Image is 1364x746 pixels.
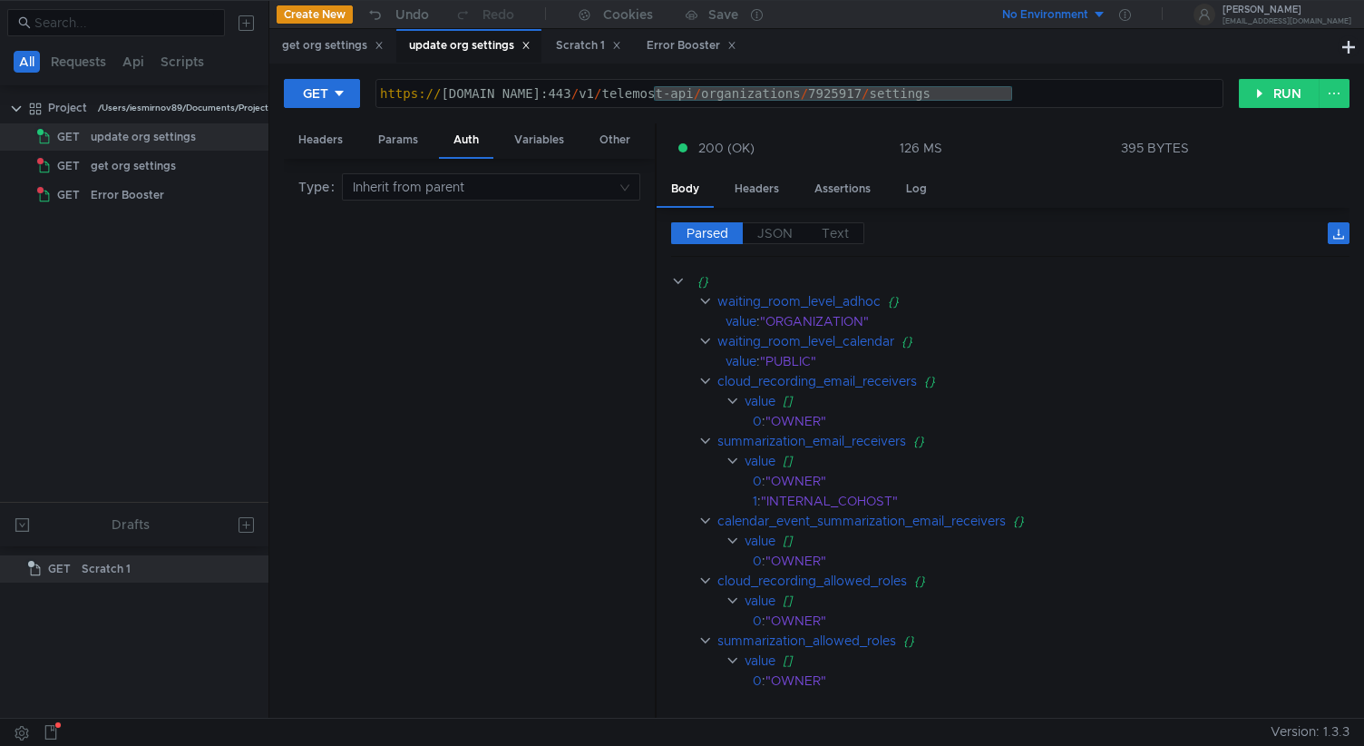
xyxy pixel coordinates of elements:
button: Requests [45,51,112,73]
div: Body [657,172,714,208]
div: update org settings [91,123,196,151]
div: 126 MS [900,140,942,156]
div: Project [48,94,87,122]
div: Drafts [112,514,150,535]
div: value [745,391,775,411]
div: : [753,551,1349,571]
span: Text [822,225,849,241]
div: : [726,351,1349,371]
span: GET [57,123,80,151]
div: 0 [753,471,762,491]
button: Scripts [155,51,209,73]
div: "OWNER" [765,611,1324,631]
div: {} [888,291,1330,311]
div: Error Booster [91,182,164,209]
div: [] [783,531,1326,551]
button: GET [284,79,360,108]
button: All [14,51,40,73]
div: Auth [439,123,493,159]
button: Undo [353,1,442,28]
div: "OWNER" [765,551,1324,571]
div: 0 [753,611,762,631]
div: /Users/iesmirnov89/Documents/Project [98,94,268,122]
div: No Environment [1002,6,1088,24]
div: Params [364,123,433,157]
div: cloud_recording_allowed_roles [717,571,907,591]
div: 0 [753,671,762,691]
div: "OWNER" [765,411,1324,431]
div: {} [913,431,1332,451]
div: "OWNER" [765,671,1324,691]
div: Scratch 1 [82,555,131,583]
div: waiting_room_level_adhoc [717,291,881,311]
div: 395 BYTES [1121,140,1189,156]
div: Save [708,8,738,21]
span: 200 (OK) [698,138,755,158]
button: RUN [1239,79,1320,108]
div: "ORGANIZATION" [760,311,1325,331]
button: Redo [442,1,527,28]
div: value [745,451,775,471]
div: Error Booster [647,36,736,55]
div: Redo [482,4,514,25]
span: GET [57,182,80,209]
span: GET [57,152,80,180]
div: {} [924,371,1332,391]
div: Variables [500,123,579,157]
div: 0 [753,411,762,431]
div: {} [1013,511,1336,531]
div: value [745,531,775,551]
div: [] [783,451,1326,471]
div: {} [901,331,1331,351]
div: Assertions [800,172,885,206]
div: Other [585,123,645,157]
div: summarization_allowed_roles [717,631,896,651]
input: Search... [34,13,214,33]
div: "INTERNAL_COHOST" [761,491,1324,511]
div: value [726,351,756,371]
div: {} [697,271,1324,291]
div: cloud_recording_email_receivers [717,371,917,391]
div: 1 [753,491,757,511]
div: Cookies [603,4,653,25]
div: Undo [395,4,429,25]
div: {} [903,631,1331,651]
div: "OWNER" [765,471,1324,491]
button: Api [117,51,150,73]
span: Parsed [687,225,728,241]
div: 0 [753,551,762,571]
div: : [753,491,1349,511]
div: "PUBLIC" [760,351,1325,371]
div: Log [891,172,941,206]
div: Scratch 1 [556,36,621,55]
div: waiting_room_level_calendar [717,331,894,351]
div: Headers [284,123,357,157]
div: [] [783,651,1326,671]
div: {} [914,571,1332,591]
span: JSON [757,225,793,241]
div: get org settings [91,152,176,180]
div: : [753,671,1349,691]
div: value [726,311,756,331]
button: Create New [277,5,353,24]
span: GET [48,555,71,583]
div: update org settings [409,36,531,55]
div: [] [783,391,1326,411]
div: [EMAIL_ADDRESS][DOMAIN_NAME] [1223,18,1351,25]
span: Version: 1.3.3 [1271,719,1349,745]
div: : [753,611,1349,631]
div: calendar_event_summarization_email_receivers [717,511,1006,531]
div: : [753,471,1349,491]
div: [PERSON_NAME] [1223,5,1351,15]
div: GET [303,83,328,103]
label: Type [298,173,342,201]
div: value [745,591,775,611]
div: : [753,411,1349,431]
div: [] [783,591,1326,611]
div: summarization_email_receivers [717,431,906,451]
div: value [745,651,775,671]
div: : [726,311,1349,331]
div: get org settings [282,36,384,55]
div: Headers [720,172,794,206]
